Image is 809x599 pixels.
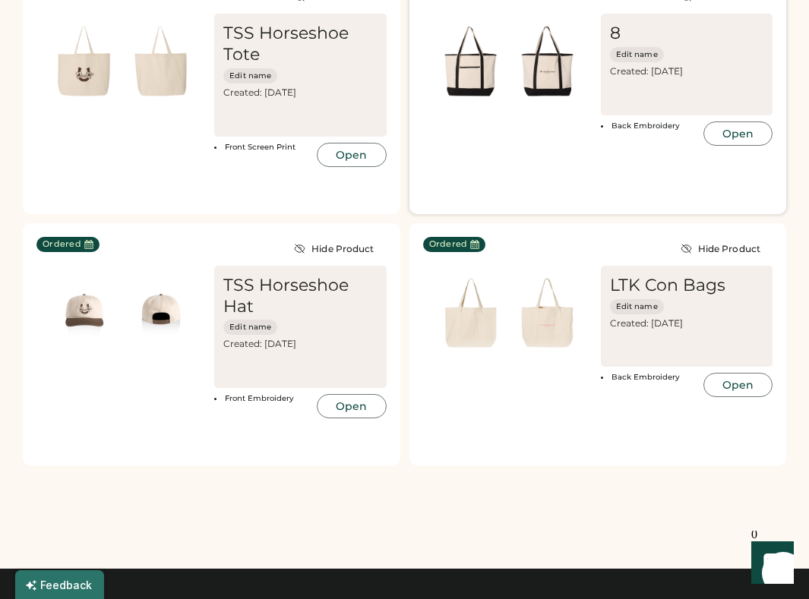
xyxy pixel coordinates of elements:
[601,373,699,382] li: Back Embroidery
[737,531,802,596] iframe: Front Chat
[223,23,377,65] div: TSS Horseshoe Tote
[509,23,586,99] img: generate-image
[610,47,664,62] button: Edit name
[223,320,277,335] button: Edit name
[214,394,312,403] li: Front Embroidery
[432,275,509,352] img: generate-image
[282,237,386,261] button: Hide Product
[43,238,81,251] div: Ordered
[317,143,386,167] button: Open
[223,68,277,84] button: Edit name
[610,275,725,296] div: LTK Con Bags
[223,275,377,317] div: TSS Horseshoe Hat
[46,23,122,99] img: generate-image
[122,23,199,99] img: generate-image
[610,299,664,314] button: Edit name
[610,317,763,329] div: Created: [DATE]
[432,23,509,99] img: generate-image
[317,394,386,418] button: Open
[668,237,773,261] button: Hide Product
[703,121,773,146] button: Open
[214,143,312,152] li: Front Screen Print
[610,65,763,77] div: Created: [DATE]
[610,23,686,44] div: 8
[46,275,122,352] img: generate-image
[703,373,773,397] button: Open
[223,338,377,350] div: Created: [DATE]
[223,87,377,99] div: Created: [DATE]
[601,121,699,131] li: Back Embroidery
[470,240,479,249] button: Last Order Date:
[509,275,586,352] img: generate-image
[429,238,468,251] div: Ordered
[122,275,199,352] img: generate-image
[84,240,93,249] button: Last Order Date:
